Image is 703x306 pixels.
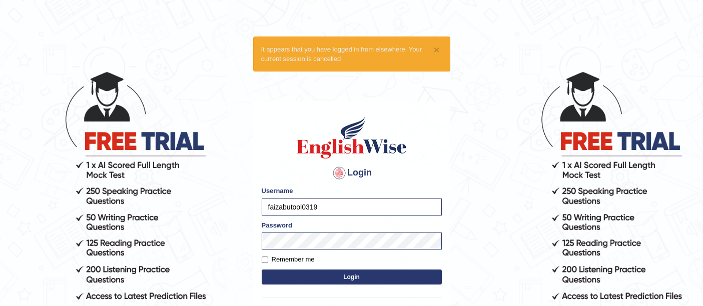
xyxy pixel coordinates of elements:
[262,186,293,195] label: Username
[295,115,409,160] img: Logo of English Wise sign in for intelligent practice with AI
[433,44,439,55] button: ×
[262,254,315,264] label: Remember me
[262,256,268,263] input: Remember me
[262,220,292,230] label: Password
[253,36,450,71] div: It appears that you have logged in from elsewhere. Your current session is cancelled
[262,165,442,181] h4: Login
[262,269,442,284] button: Login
